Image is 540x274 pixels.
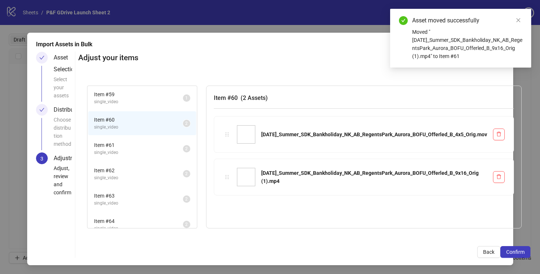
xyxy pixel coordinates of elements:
[94,225,183,232] span: single_video
[493,129,505,140] button: Delete
[54,152,89,164] div: Adjustment
[183,195,190,203] sup: 2
[183,145,190,152] sup: 2
[483,249,494,255] span: Back
[78,52,530,64] h2: Adjust your items
[39,107,44,112] span: check
[94,174,183,181] span: single_video
[237,168,255,186] img: August25_Summer_SDK_Bankholiday_NK_AB_RegentsPark_Aurora_BOFU_Offerled_B_9x16_Orig (1).mp4
[94,98,183,105] span: single_video
[40,156,43,162] span: 3
[185,197,188,202] span: 2
[224,132,230,137] span: holder
[183,221,190,228] sup: 2
[185,95,188,101] span: 1
[223,173,231,181] div: holder
[261,130,487,138] div: [DATE]_Summer_SDK_Bankholiday_NK_AB_RegentsPark_Aurora_BOFU_Offerled_B_4x5_Orig.mov
[183,94,190,102] sup: 1
[94,116,183,124] span: Item # 60
[496,131,501,137] span: delete
[54,116,72,152] div: Choose distribution method
[54,104,90,116] div: Distribution
[241,94,268,101] span: ( 2 Assets )
[94,192,183,200] span: Item # 63
[36,40,504,49] div: Import Assets in Bulk
[94,124,183,131] span: single_video
[183,120,190,127] sup: 2
[412,28,522,60] div: Moved "[DATE]_Summer_SDK_Bankholiday_NK_AB_RegentsPark_Aurora_BOFU_Offerled_B_9x16_Orig (1).mp4" ...
[496,174,501,179] span: delete
[54,75,72,104] div: Select your assets
[94,166,183,174] span: Item # 62
[506,249,525,255] span: Confirm
[223,130,231,138] div: holder
[214,93,514,102] h3: Item # 60
[477,246,500,258] button: Back
[94,200,183,207] span: single_video
[224,174,230,180] span: holder
[261,169,487,185] div: [DATE]_Summer_SDK_Bankholiday_NK_AB_RegentsPark_Aurora_BOFU_Offerled_B_9x16_Orig (1).mp4
[185,121,188,126] span: 2
[516,18,521,23] span: close
[399,16,408,25] span: check-circle
[183,170,190,177] sup: 2
[54,52,83,75] div: Asset Selection
[94,141,183,149] span: Item # 61
[94,149,183,156] span: single_video
[39,55,44,60] span: check
[412,16,522,25] div: Asset moved successfully
[94,90,183,98] span: Item # 59
[185,222,188,227] span: 2
[185,171,188,176] span: 2
[185,146,188,151] span: 2
[237,125,255,144] img: August25_Summer_SDK_Bankholiday_NK_AB_RegentsPark_Aurora_BOFU_Offerled_B_4x5_Orig.mov
[500,246,530,258] button: Confirm
[493,171,505,183] button: Delete
[54,164,72,201] div: Adjust, review and confirm
[94,217,183,225] span: Item # 64
[514,16,522,24] a: Close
